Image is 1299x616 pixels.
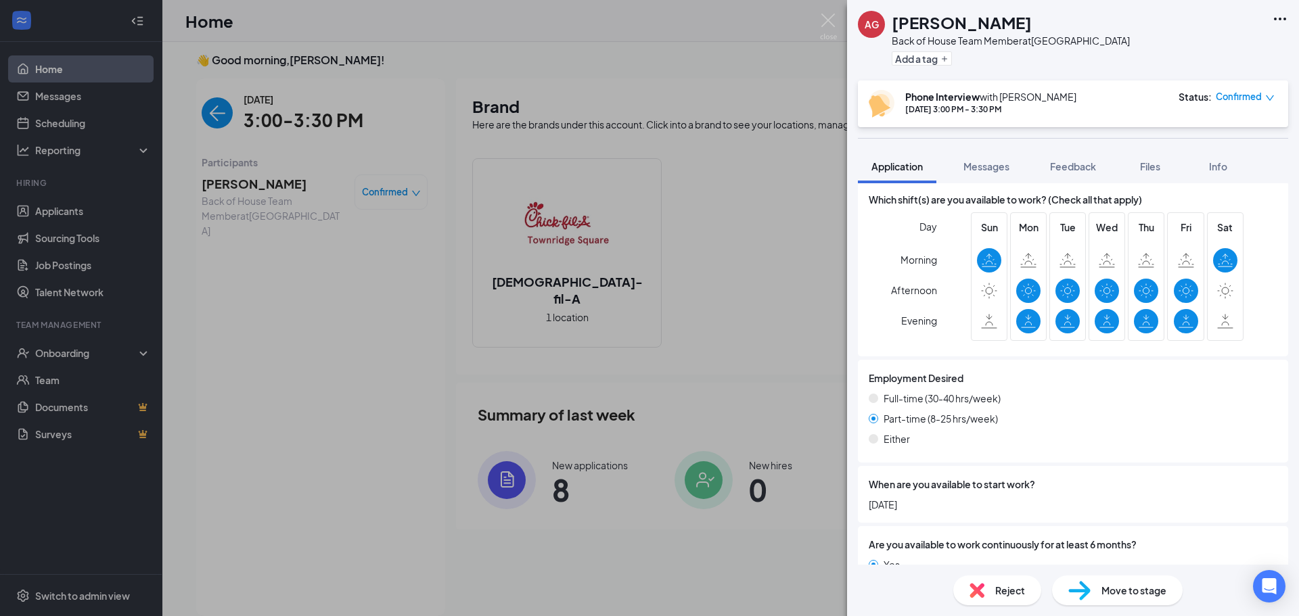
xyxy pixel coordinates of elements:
span: Messages [963,160,1009,172]
span: Either [884,431,910,446]
div: Open Intercom Messenger [1253,570,1285,602]
span: Confirmed [1216,90,1262,103]
span: Employment Desired [869,371,963,385]
span: Which shift(s) are you available to work? (Check all that apply) [869,192,1142,207]
span: Day [919,219,937,234]
span: Move to stage [1101,583,1166,598]
div: with [PERSON_NAME] [905,90,1076,103]
svg: Ellipses [1272,11,1288,27]
span: Files [1140,160,1160,172]
span: When are you available to start work? [869,477,1035,492]
span: Full-time (30-40 hrs/week) [884,391,1001,406]
h1: [PERSON_NAME] [892,11,1032,34]
span: Part-time (8-25 hrs/week) [884,411,998,426]
span: Feedback [1050,160,1096,172]
span: Reject [995,583,1025,598]
span: [DATE] [869,497,1277,512]
div: Back of House Team Member at [GEOGRAPHIC_DATA] [892,34,1130,47]
span: Are you available to work continuously for at least 6 months? [869,537,1137,552]
span: Afternoon [891,278,937,302]
div: AG [865,18,879,31]
span: Yes [884,557,900,572]
span: Tue [1055,220,1080,235]
span: Info [1209,160,1227,172]
span: Sun [977,220,1001,235]
button: PlusAdd a tag [892,51,952,66]
span: Thu [1134,220,1158,235]
b: Phone Interview [905,91,980,103]
span: down [1265,93,1275,103]
span: Fri [1174,220,1198,235]
svg: Plus [940,55,949,63]
span: Application [871,160,923,172]
span: Wed [1095,220,1119,235]
span: Evening [901,308,937,333]
div: [DATE] 3:00 PM - 3:30 PM [905,103,1076,115]
span: Morning [901,247,937,272]
div: Status : [1179,90,1212,103]
span: Mon [1016,220,1041,235]
span: Sat [1213,220,1237,235]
